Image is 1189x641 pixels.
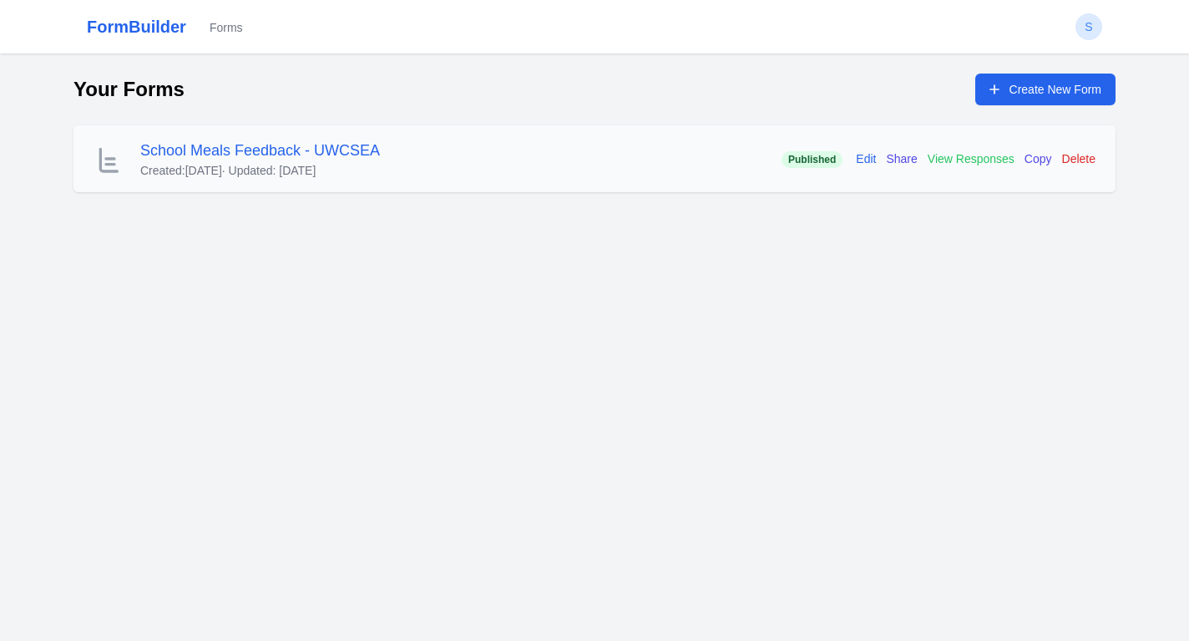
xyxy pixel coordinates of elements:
[975,74,1116,105] a: Create New Form
[140,162,380,179] div: Created: [DATE] · Updated: [DATE]
[73,76,185,103] h1: Your Forms
[140,142,380,159] a: School Meals Feedback - UWCSEA
[782,151,842,168] span: Published
[87,15,186,38] a: FormBuilder
[886,150,917,167] a: Share
[856,150,876,167] a: Edit
[1062,150,1095,167] button: Delete
[928,150,1014,167] a: View Responses
[1075,13,1102,40] button: S
[1025,150,1052,167] button: Copy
